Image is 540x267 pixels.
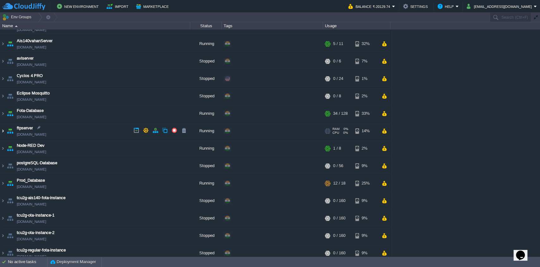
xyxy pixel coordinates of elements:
[6,88,15,105] img: AMDAwAAAACH5BAEAAAAALAAAAAABAAEAAAICRAEAOw==
[333,88,341,105] div: 0 / 8
[6,192,15,209] img: AMDAwAAAACH5BAEAAAAALAAAAAABAAEAAAICRAEAOw==
[348,3,392,10] button: Balance ₹-20129.74
[0,35,5,52] img: AMDAwAAAACH5BAEAAAAALAAAAAABAAEAAAICRAEAOw==
[190,122,222,140] div: Running
[17,27,46,33] a: [DOMAIN_NAME]
[333,210,345,227] div: 0 / 160
[355,122,376,140] div: 14%
[342,127,348,131] span: 0%
[17,96,46,103] a: [DOMAIN_NAME]
[355,227,376,244] div: 9%
[355,70,376,87] div: 1%
[17,166,46,173] a: [DOMAIN_NAME]
[17,218,46,225] a: [DOMAIN_NAME]
[0,53,5,70] img: AMDAwAAAACH5BAEAAAAALAAAAAABAAEAAAICRAEAOw==
[355,88,376,105] div: 2%
[6,122,15,140] img: AMDAwAAAACH5BAEAAAAALAAAAAABAAEAAAICRAEAOw==
[332,127,339,131] span: RAM
[17,44,46,50] a: [DOMAIN_NAME]
[190,175,222,192] div: Running
[15,25,18,27] img: AMDAwAAAACH5BAEAAAAALAAAAAABAAEAAAICRAEAOw==
[17,184,46,190] span: [DOMAIN_NAME]
[0,157,5,174] img: AMDAwAAAACH5BAEAAAAALAAAAAABAAEAAAICRAEAOw==
[0,88,5,105] img: AMDAwAAAACH5BAEAAAAALAAAAAABAAEAAAICRAEAOw==
[342,131,348,135] span: 0%
[17,79,46,85] a: [DOMAIN_NAME]
[17,73,43,79] a: Cyclos 4 PRO
[333,244,345,262] div: 0 / 160
[17,125,33,131] a: ftpserver
[190,53,222,70] div: Stopped
[0,175,5,192] img: AMDAwAAAACH5BAEAAAAALAAAAAABAAEAAAICRAEAOw==
[190,88,222,105] div: Stopped
[333,175,345,192] div: 12 / 18
[136,3,171,10] button: Marketplace
[17,107,44,114] a: Fota-Database
[333,157,343,174] div: 0 / 56
[190,210,222,227] div: Stopped
[1,22,190,29] div: Name
[17,114,46,120] span: [DOMAIN_NAME]
[17,201,46,207] a: [DOMAIN_NAME]
[333,35,343,52] div: 5 / 11
[17,90,50,96] a: Eclipse Mosquitto
[2,13,34,22] button: Env Groups
[6,35,15,52] img: AMDAwAAAACH5BAEAAAAALAAAAAABAAEAAAICRAEAOw==
[17,142,45,149] a: Node-RED Dev
[17,177,45,184] a: Prod_Database
[355,140,376,157] div: 2%
[17,230,54,236] a: tcu2g-ota-instance-2
[190,70,222,87] div: Stopped
[17,55,34,62] a: avlserver
[190,35,222,52] div: Running
[17,253,46,260] a: [DOMAIN_NAME]
[17,195,65,201] a: tcu2g-ais140-fota-instance
[190,140,222,157] div: Running
[355,35,376,52] div: 32%
[17,212,54,218] a: tcu2g-ota-instance-1
[332,131,339,135] span: CPU
[6,105,15,122] img: AMDAwAAAACH5BAEAAAAALAAAAAABAAEAAAICRAEAOw==
[513,242,534,261] iframe: chat widget
[333,140,341,157] div: 1 / 8
[6,157,15,174] img: AMDAwAAAACH5BAEAAAAALAAAAAABAAEAAAICRAEAOw==
[355,244,376,262] div: 9%
[190,244,222,262] div: Stopped
[0,140,5,157] img: AMDAwAAAACH5BAEAAAAALAAAAAABAAEAAAICRAEAOw==
[0,105,5,122] img: AMDAwAAAACH5BAEAAAAALAAAAAABAAEAAAICRAEAOw==
[355,53,376,70] div: 7%
[6,244,15,262] img: AMDAwAAAACH5BAEAAAAALAAAAAABAAEAAAICRAEAOw==
[6,175,15,192] img: AMDAwAAAACH5BAEAAAAALAAAAAABAAEAAAICRAEAOw==
[0,122,5,140] img: AMDAwAAAACH5BAEAAAAALAAAAAABAAEAAAICRAEAOw==
[17,160,57,166] a: postgreSQL-Database
[0,210,5,227] img: AMDAwAAAACH5BAEAAAAALAAAAAABAAEAAAICRAEAOw==
[0,244,5,262] img: AMDAwAAAACH5BAEAAAAALAAAAAABAAEAAAICRAEAOw==
[190,157,222,174] div: Stopped
[6,210,15,227] img: AMDAwAAAACH5BAEAAAAALAAAAAABAAEAAAICRAEAOw==
[8,257,47,267] div: No active tasks
[323,22,390,29] div: Usage
[17,236,46,242] a: [DOMAIN_NAME]
[0,227,5,244] img: AMDAwAAAACH5BAEAAAAALAAAAAABAAEAAAICRAEAOw==
[333,227,345,244] div: 0 / 160
[355,105,376,122] div: 33%
[355,210,376,227] div: 9%
[17,149,46,155] a: [DOMAIN_NAME]
[333,53,341,70] div: 0 / 6
[355,157,376,174] div: 9%
[355,175,376,192] div: 25%
[222,22,323,29] div: Tags
[190,227,222,244] div: Stopped
[333,105,348,122] div: 34 / 128
[190,192,222,209] div: Stopped
[17,131,46,138] a: [DOMAIN_NAME]
[355,192,376,209] div: 9%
